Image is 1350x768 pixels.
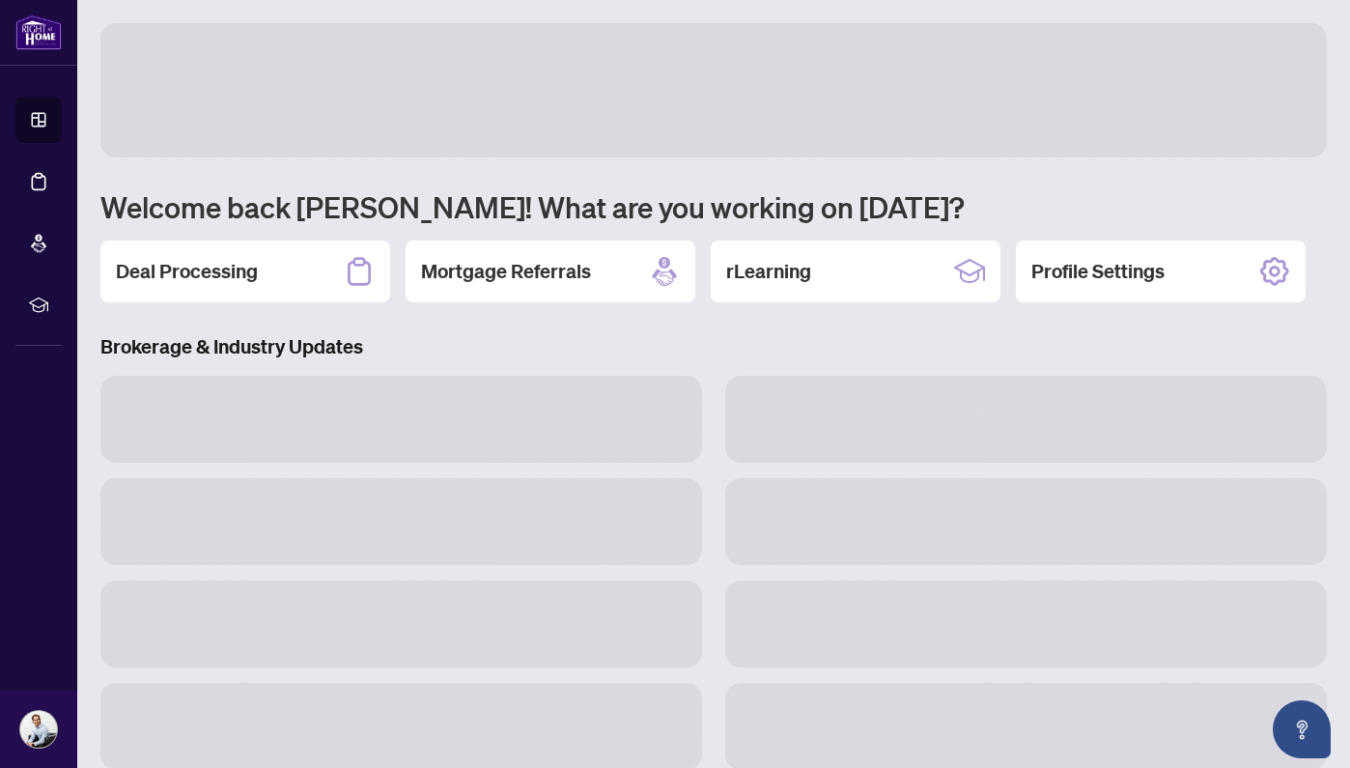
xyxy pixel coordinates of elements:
[100,188,1327,225] h1: Welcome back [PERSON_NAME]! What are you working on [DATE]?
[421,258,591,285] h2: Mortgage Referrals
[1273,700,1331,758] button: Open asap
[15,14,62,50] img: logo
[20,711,57,748] img: Profile Icon
[1031,258,1165,285] h2: Profile Settings
[726,258,811,285] h2: rLearning
[116,258,258,285] h2: Deal Processing
[100,333,1327,360] h3: Brokerage & Industry Updates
